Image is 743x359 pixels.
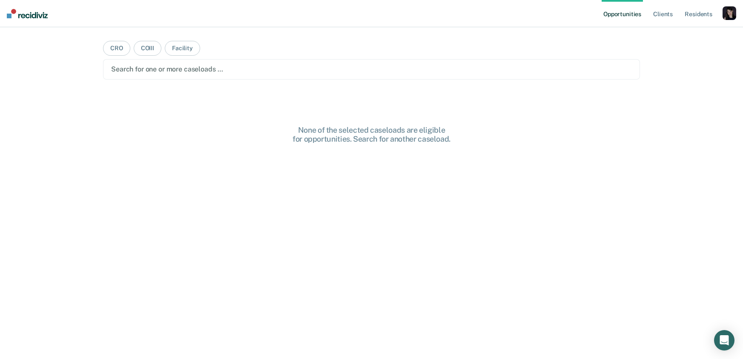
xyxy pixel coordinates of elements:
div: Open Intercom Messenger [714,330,734,350]
button: CRO [103,41,130,56]
button: Facility [165,41,200,56]
img: Recidiviz [7,9,48,18]
button: COIII [134,41,161,56]
div: None of the selected caseloads are eligible for opportunities. Search for another caseload. [235,125,508,144]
